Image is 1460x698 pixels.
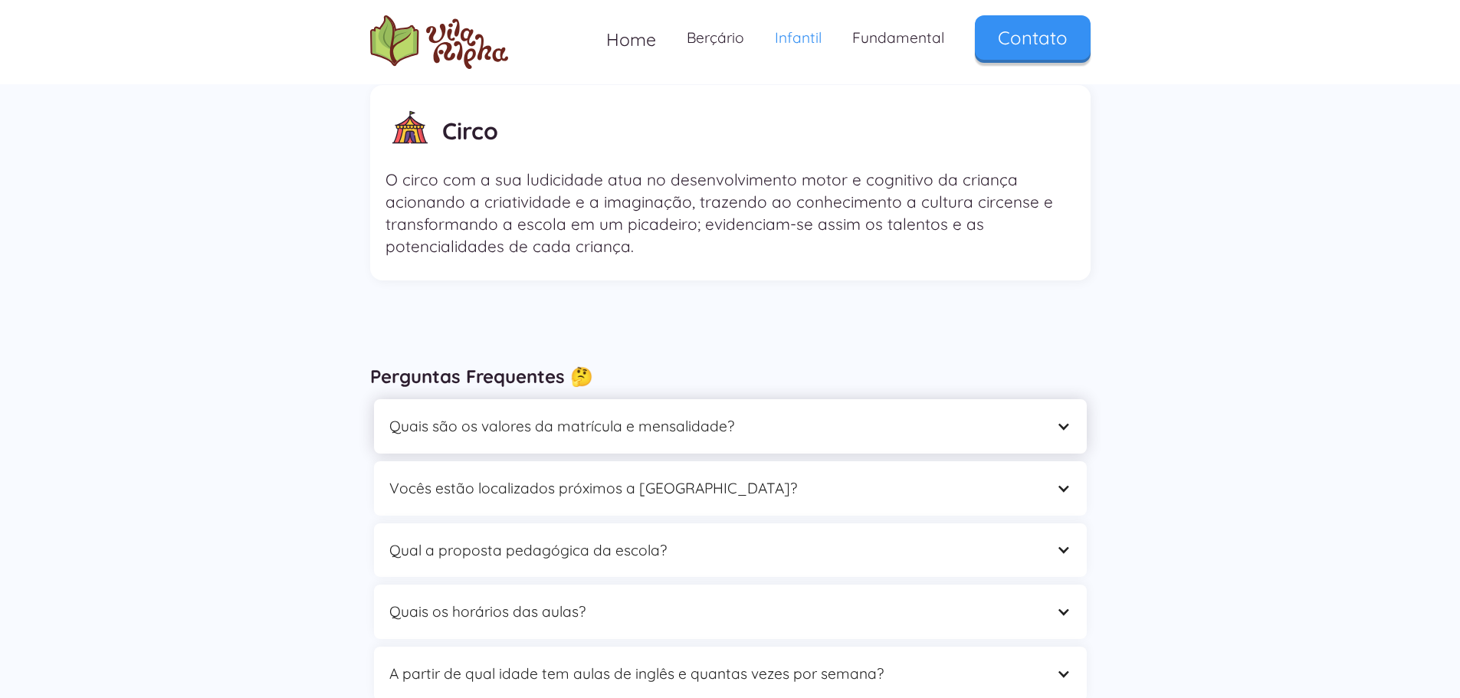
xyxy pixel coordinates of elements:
div: Vocês estão localizados próximos a [GEOGRAPHIC_DATA]? [374,461,1087,516]
h2: Circo [442,108,498,155]
a: Home [591,15,671,64]
div: Quais são os valores da matrícula e mensalidade? [374,399,1087,454]
a: Infantil [760,15,837,61]
a: Fundamental [837,15,960,61]
div: Qual a proposta pedagógica da escola? [389,539,1041,562]
a: Berçário [671,15,760,61]
div: Qual a proposta pedagógica da escola? [374,523,1087,578]
img: logo Escola Vila Alpha [370,15,508,69]
h3: Perguntas Frequentes 🤔 [370,365,1091,388]
div: Vocês estão localizados próximos a [GEOGRAPHIC_DATA]? [389,477,1041,500]
div: Quais os horários das aulas? [374,585,1087,639]
a: home [370,15,508,69]
div: Quais são os valores da matrícula e mensalidade? [389,415,1041,438]
span: Home [606,28,656,51]
div: A partir de qual idade tem aulas de inglês e quantas vezes por semana? [389,662,1041,686]
a: Contato [975,15,1091,60]
div: Quais os horários das aulas? [389,600,1041,624]
p: O circo com a sua ludicidade atua no desenvolvimento motor e cognitivo da criança acionando a cri... [386,169,1075,258]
